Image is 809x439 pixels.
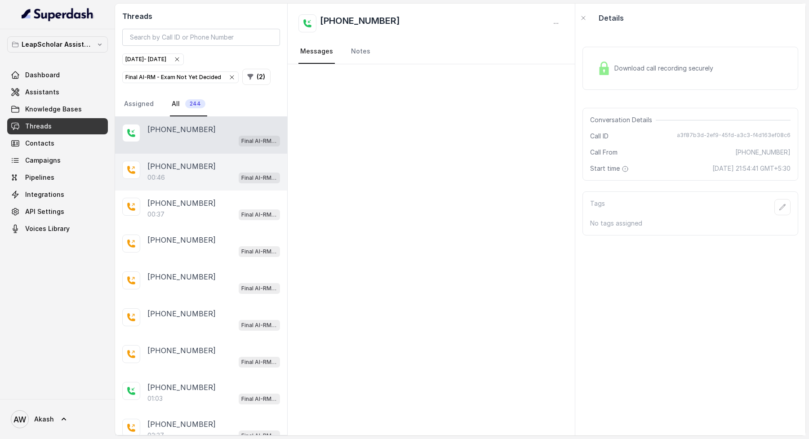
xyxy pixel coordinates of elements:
a: Voices Library [7,221,108,237]
h2: [PHONE_NUMBER] [320,14,400,32]
span: Download call recording securely [614,64,717,73]
span: Start time [590,164,631,173]
span: Akash [34,415,54,424]
img: Lock Icon [597,62,611,75]
div: Final AI-RM - Exam Not Yet Decided [125,73,236,82]
p: 00:46 [147,173,165,182]
span: Voices Library [25,224,70,233]
div: [DATE] - [DATE] [125,55,181,64]
button: [DATE]- [DATE] [122,53,184,65]
p: [PHONE_NUMBER] [147,235,216,245]
p: [PHONE_NUMBER] [147,308,216,319]
p: 01:03 [147,394,163,403]
input: Search by Call ID or Phone Number [122,29,280,46]
p: [PHONE_NUMBER] [147,382,216,393]
p: Details [599,13,624,23]
a: API Settings [7,204,108,220]
a: Akash [7,407,108,432]
a: Dashboard [7,67,108,83]
img: light.svg [22,7,94,22]
p: Tags [590,199,605,215]
span: Contacts [25,139,54,148]
nav: Tabs [298,40,564,64]
p: Final AI-RM - Exam Not Yet Decided [241,247,277,256]
a: Pipelines [7,169,108,186]
span: a3f87b3d-2ef9-45fd-a3c3-f4d163ef08c6 [677,132,791,141]
p: [PHONE_NUMBER] [147,345,216,356]
span: Pipelines [25,173,54,182]
p: [PHONE_NUMBER] [147,198,216,208]
p: [PHONE_NUMBER] [147,419,216,430]
p: Final AI-RM - Exam Not Yet Decided [241,210,277,219]
p: LeapScholar Assistant [22,39,93,50]
p: Final AI-RM - Exam Not Yet Decided [241,284,277,293]
p: Final AI-RM - Exam Not Yet Decided [241,395,277,404]
button: (2) [242,69,271,85]
span: Knowledge Bases [25,105,82,114]
a: Assigned [122,92,156,116]
nav: Tabs [122,92,280,116]
span: Campaigns [25,156,61,165]
span: Conversation Details [590,115,656,124]
button: LeapScholar Assistant [7,36,108,53]
h2: Threads [122,11,280,22]
p: Final AI-RM - Exam Not Yet Decided [241,173,277,182]
button: Final AI-RM - Exam Not Yet Decided [122,71,239,83]
a: Threads [7,118,108,134]
span: Integrations [25,190,64,199]
p: [PHONE_NUMBER] [147,124,216,135]
span: [DATE] 21:54:41 GMT+5:30 [712,164,791,173]
a: All244 [170,92,207,116]
span: API Settings [25,207,64,216]
span: Assistants [25,88,59,97]
a: Messages [298,40,335,64]
span: 244 [185,99,205,108]
p: No tags assigned [590,219,791,228]
p: [PHONE_NUMBER] [147,271,216,282]
text: AW [13,415,26,424]
span: [PHONE_NUMBER] [735,148,791,157]
span: Call From [590,148,618,157]
a: Assistants [7,84,108,100]
a: Integrations [7,186,108,203]
span: Dashboard [25,71,60,80]
p: [PHONE_NUMBER] [147,161,216,172]
a: Campaigns [7,152,108,169]
span: Threads [25,122,52,131]
p: Final AI-RM - Exam Not Yet Decided [241,321,277,330]
a: Contacts [7,135,108,151]
span: Call ID [590,132,609,141]
p: Final AI-RM - Exam Not Yet Decided [241,358,277,367]
p: Final AI-RM - Exam Not Yet Decided [241,137,277,146]
p: 00:37 [147,210,164,219]
a: Knowledge Bases [7,101,108,117]
a: Notes [349,40,372,64]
